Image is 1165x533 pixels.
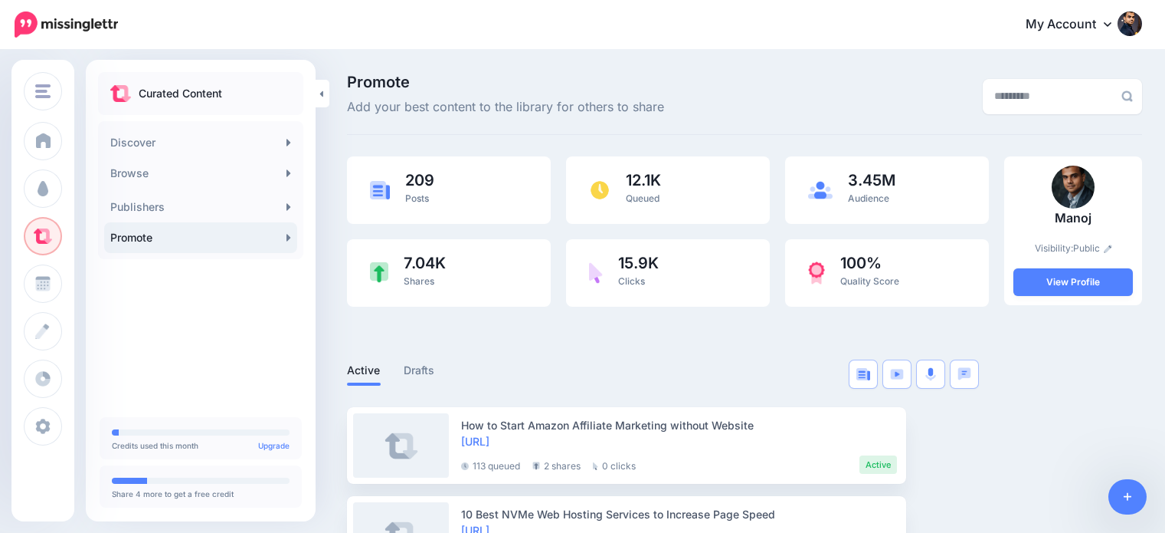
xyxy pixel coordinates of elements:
span: 7.04K [404,255,446,271]
img: prize-red.png [808,262,825,285]
span: Promote [347,74,664,90]
a: Publishers [104,192,297,222]
li: Active [859,456,897,474]
span: Quality Score [840,275,899,287]
li: 0 clicks [593,456,636,474]
p: Visibility: [1013,241,1133,256]
img: pointer-purple.png [589,262,603,284]
span: Shares [404,275,434,287]
img: menu.png [35,84,51,98]
img: clock-grey-darker.png [461,462,469,470]
img: clock.png [589,179,610,201]
span: Add your best content to the library for others to share [347,97,664,117]
img: search-grey-6.png [1121,90,1133,102]
img: users-blue.png [808,181,833,199]
img: video-blue.png [890,369,904,380]
span: 12.1K [626,173,661,188]
img: curate.png [110,85,131,102]
img: pencil.png [1104,245,1112,253]
img: article-blue.png [856,368,870,380]
p: Curated Content [139,84,222,103]
img: pointer-grey.png [593,462,598,470]
img: share-grey.png [532,462,540,470]
span: Audience [848,192,889,204]
a: Discover [104,127,297,158]
a: Active [347,361,381,380]
a: View Profile [1013,268,1133,296]
img: chat-square-blue.png [957,367,971,380]
img: share-green.png [370,262,388,283]
a: My Account [1010,6,1142,44]
a: Promote [104,222,297,253]
span: 100% [840,255,899,271]
img: microphone.png [925,367,936,381]
span: 209 [405,173,434,188]
span: Clicks [618,275,645,287]
span: 15.9K [618,255,659,271]
img: Missinglettr [15,12,118,38]
span: 3.45M [848,173,895,188]
img: article-blue.png [370,181,390,199]
a: Public [1073,242,1112,254]
li: 113 queued [461,456,520,474]
li: 2 shares [532,456,581,474]
span: Queued [626,192,659,204]
p: Manoj [1013,209,1133,229]
div: How to Start Amazon Affiliate Marketing without Website [461,417,897,433]
span: Posts [405,192,429,204]
div: 10 Best NVMe Web Hosting Services to Increase Page Speed [461,506,897,522]
a: Drafts [404,361,435,380]
img: 8H70T1G7C1OSJSWIP4LMURR0GZ02FKMZ_thumb.png [1052,166,1095,209]
a: Browse [104,158,297,189]
a: [URL] [461,435,489,448]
